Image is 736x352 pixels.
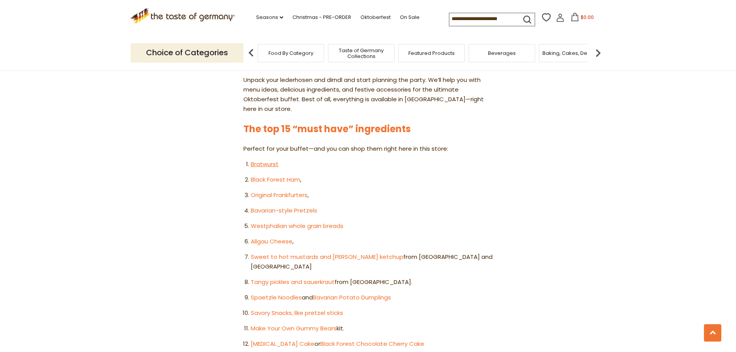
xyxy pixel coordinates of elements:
a: The top 15 “must have” ingredients [243,122,411,135]
li: from [GEOGRAPHIC_DATA]. [251,277,493,287]
a: Allgau Cheese [251,237,292,245]
li: , [251,190,493,200]
button: $0.00 [566,13,599,24]
p: Choice of Categories [131,43,243,62]
a: Oktoberfest [360,13,391,22]
p: Perfect for your buffet—and you can shop them right here in this store: [243,144,493,154]
img: previous arrow [243,45,259,61]
li: and [251,293,493,303]
p: Unpack your lederhosen and dirndl and start planning the party. We’ll help you with menu ideas, d... [243,75,493,114]
a: Sweet to hot mustards and [PERSON_NAME] ketchup [251,253,403,261]
a: Savory Snacks, like pretzel sticks [251,309,343,317]
a: Bavarian Potato Dumplings [313,293,391,301]
a: Bratwurst [251,160,279,168]
a: On Sale [400,13,420,22]
a: Bavarian-style Pretzels [251,206,317,214]
a: Black Forest Ham [251,175,300,184]
li: or [251,339,493,349]
li: from [GEOGRAPHIC_DATA] and [GEOGRAPHIC_DATA] [251,252,493,272]
a: Food By Category [269,50,313,56]
a: Black Forest Chocolate Cherry Cake [320,340,424,348]
a: Tangy pickles and sauerkraut [251,278,335,286]
a: Baking, Cakes, Desserts [542,50,602,56]
li: kit. [251,324,493,333]
img: next arrow [590,45,606,61]
a: Original Frankfurters [251,191,308,199]
li: , [251,175,493,185]
li: , [251,237,493,247]
a: Seasons [256,13,283,22]
a: Christmas - PRE-ORDER [292,13,351,22]
a: Taste of Germany Collections [330,48,392,59]
a: Westphalian whole grain breads [251,222,343,230]
a: [MEDICAL_DATA] Cake [251,340,314,348]
span: $0.00 [581,14,594,20]
a: Beverages [488,50,516,56]
a: Make Your Own Gummy Bears [251,324,337,332]
a: Spaetzle Noodles [251,293,302,301]
a: Featured Products [408,50,455,56]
